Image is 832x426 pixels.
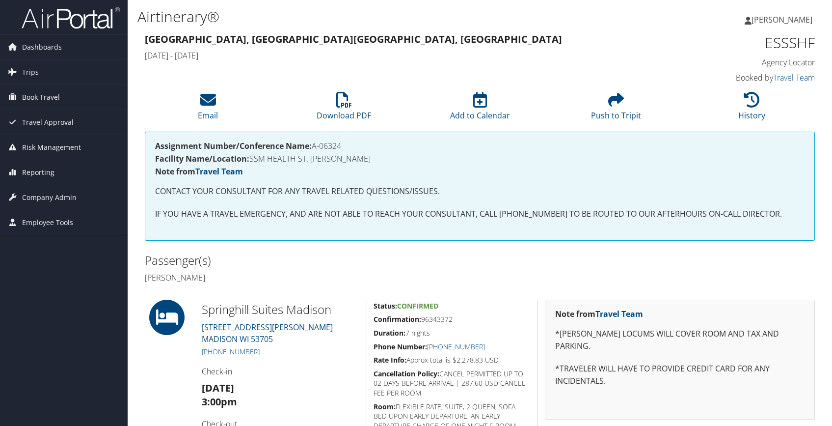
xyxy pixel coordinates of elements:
[145,50,644,61] h4: [DATE] - [DATE]
[374,328,530,338] h5: 7 nights
[555,328,805,353] p: *[PERSON_NAME] LOCUMS WILL COVER ROOM AND TAX AND PARKING.
[22,35,62,59] span: Dashboards
[658,32,815,53] h1: ESSSHF
[202,347,260,356] a: [PHONE_NUMBER]
[317,97,371,121] a: Download PDF
[22,60,39,85] span: Trips
[374,314,530,324] h5: 96343372
[745,5,822,34] a: [PERSON_NAME]
[751,14,812,25] span: [PERSON_NAME]
[22,185,77,210] span: Company Admin
[202,322,333,344] a: [STREET_ADDRESS][PERSON_NAME]MADISON WI 53705
[22,6,120,29] img: airportal-logo.png
[591,97,641,121] a: Push to Tripit
[658,57,815,68] h4: Agency Locator
[155,208,805,221] p: IF YOU HAVE A TRAVEL EMERGENCY, AND ARE NOT ABLE TO REACH YOUR CONSULTANT, CALL [PHONE_NUMBER] TO...
[555,363,805,388] p: *TRAVELER WILL HAVE TO PROVIDE CREDIT CARD FOR ANY INCIDENTALS.
[374,328,405,338] strong: Duration:
[374,355,530,365] h5: Approx total is $2,278.83 USD
[155,185,805,198] p: CONTACT YOUR CONSULTANT FOR ANY TRAVEL RELATED QUESTIONS/ISSUES.
[738,97,765,121] a: History
[374,314,421,324] strong: Confirmation:
[374,369,439,378] strong: Cancellation Policy:
[22,85,60,110] span: Book Travel
[155,142,805,150] h4: A-06324
[155,141,312,151] strong: Assignment Number/Conference Name:
[595,309,643,319] a: Travel Team
[22,110,74,135] span: Travel Approval
[773,72,815,83] a: Travel Team
[202,381,234,395] strong: [DATE]
[198,97,218,121] a: Email
[137,6,594,27] h1: Airtinerary®
[374,355,406,365] strong: Rate Info:
[145,272,473,283] h4: [PERSON_NAME]
[22,210,73,235] span: Employee Tools
[202,366,358,377] h4: Check-in
[155,153,249,164] strong: Facility Name/Location:
[145,252,473,269] h2: Passenger(s)
[202,395,237,408] strong: 3:00pm
[202,301,358,318] h2: Springhill Suites Madison
[22,160,54,185] span: Reporting
[155,166,243,177] strong: Note from
[555,309,643,319] strong: Note from
[22,135,81,160] span: Risk Management
[374,301,397,311] strong: Status:
[374,369,530,398] h5: CANCEL PERMITTED UP TO 02 DAYS BEFORE ARRIVAL | 287.60 USD CANCEL FEE PER ROOM
[145,32,562,46] strong: [GEOGRAPHIC_DATA], [GEOGRAPHIC_DATA] [GEOGRAPHIC_DATA], [GEOGRAPHIC_DATA]
[195,166,243,177] a: Travel Team
[374,402,396,411] strong: Room:
[155,155,805,163] h4: SSM HEALTH ST. [PERSON_NAME]
[658,72,815,83] h4: Booked by
[427,342,485,351] a: [PHONE_NUMBER]
[397,301,438,311] span: Confirmed
[450,97,510,121] a: Add to Calendar
[374,342,427,351] strong: Phone Number:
